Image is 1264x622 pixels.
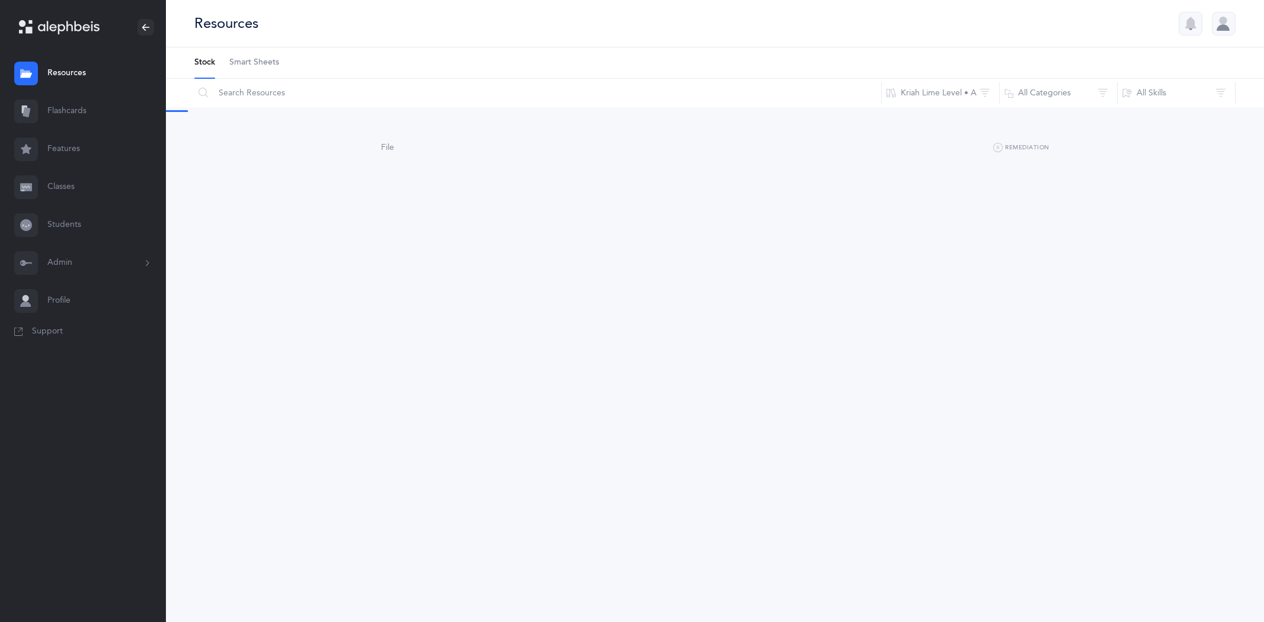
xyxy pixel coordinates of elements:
button: Kriah Lime Level • A [881,79,1000,107]
input: Search Resources [194,79,882,107]
div: Resources [194,14,258,33]
button: Remediation [993,141,1049,155]
button: All Skills [1117,79,1236,107]
span: File [381,143,394,152]
span: Smart Sheets [229,57,279,69]
button: All Categories [999,79,1118,107]
span: Support [32,326,63,338]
